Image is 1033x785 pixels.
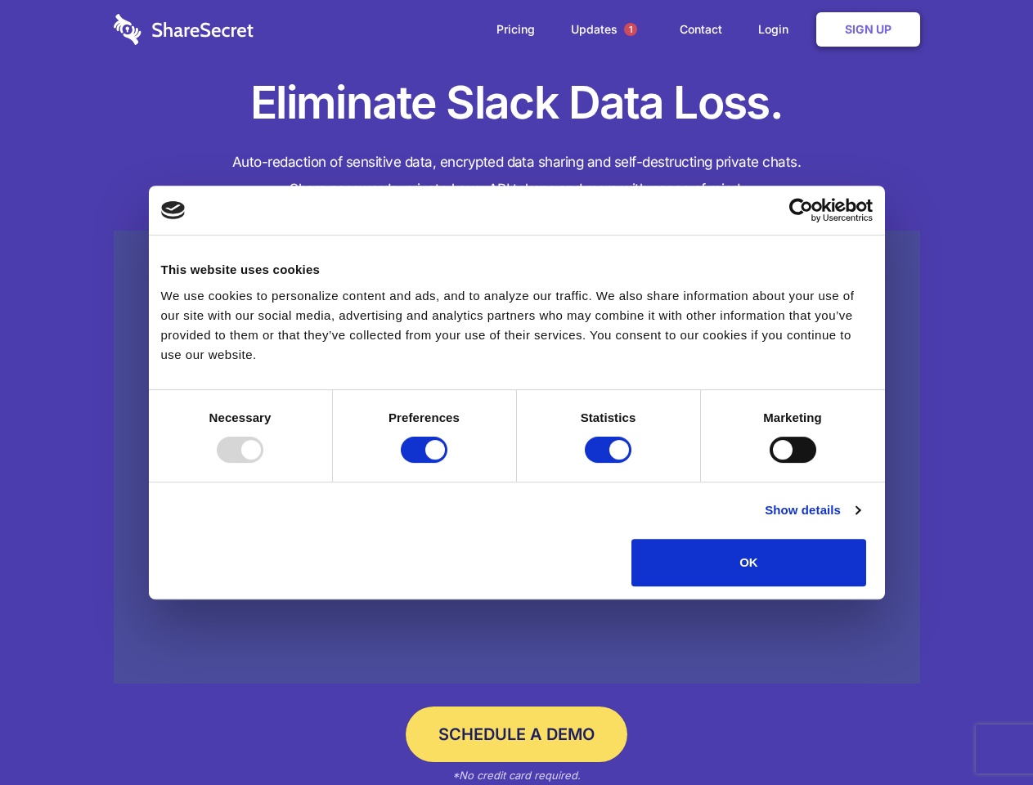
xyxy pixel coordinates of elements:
a: Contact [663,4,739,55]
a: Usercentrics Cookiebot - opens in a new window [730,198,873,222]
a: Show details [765,500,860,520]
button: OK [631,539,866,586]
strong: Marketing [763,410,822,424]
img: logo [161,201,186,219]
a: Sign Up [816,12,920,47]
a: Login [742,4,813,55]
a: Wistia video thumbnail [114,231,920,684]
img: logo-wordmark-white-trans-d4663122ce5f474addd5e946df7df03e33cb6a1c49d2221995e7729f52c070b2.svg [114,14,254,45]
div: We use cookies to personalize content and ads, and to analyze our traffic. We also share informat... [161,286,873,365]
strong: Necessary [209,410,272,424]
em: *No credit card required. [452,769,581,782]
strong: Statistics [581,410,636,424]
h1: Eliminate Slack Data Loss. [114,74,920,132]
span: 1 [624,23,637,36]
strong: Preferences [388,410,460,424]
a: Schedule a Demo [406,706,627,762]
a: Pricing [480,4,551,55]
h4: Auto-redaction of sensitive data, encrypted data sharing and self-destructing private chats. Shar... [114,149,920,203]
div: This website uses cookies [161,260,873,280]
